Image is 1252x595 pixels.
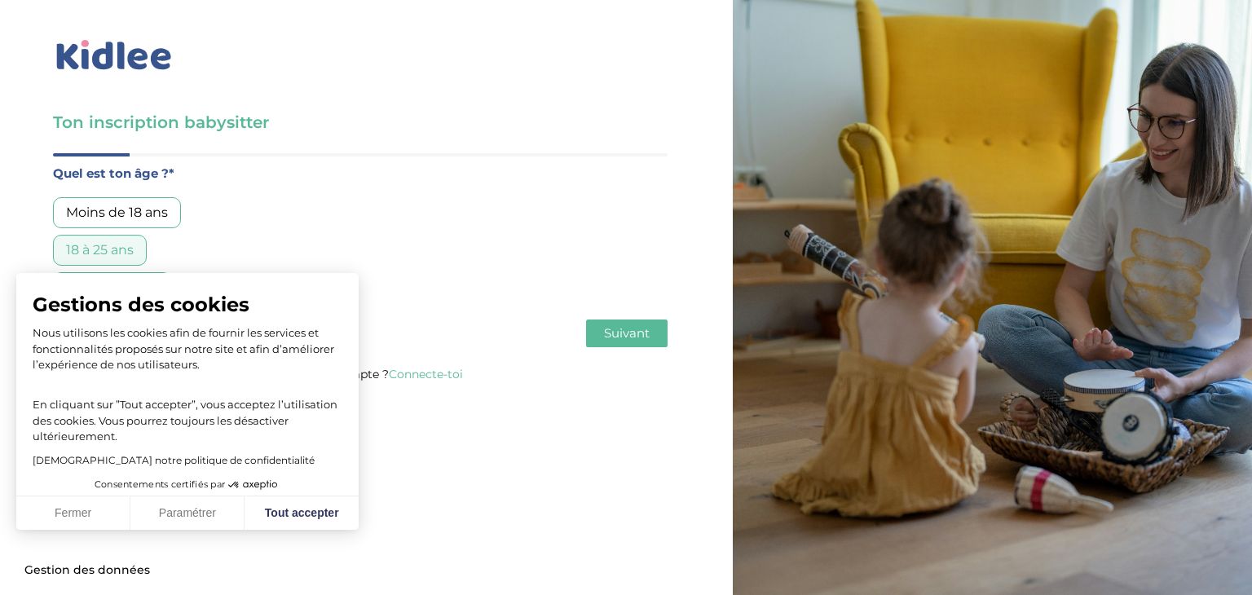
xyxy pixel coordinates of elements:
[53,37,175,74] img: logo_kidlee_bleu
[33,293,342,317] span: Gestions des cookies
[586,320,668,347] button: Suivant
[15,553,160,588] button: Fermer le widget sans consentement
[53,197,181,228] div: Moins de 18 ans
[389,367,463,381] a: Connecte-toi
[130,496,245,531] button: Paramétrer
[24,563,150,578] span: Gestion des données
[245,496,359,531] button: Tout accepter
[33,454,315,466] a: [DEMOGRAPHIC_DATA] notre politique de confidentialité
[33,325,342,373] p: Nous utilisons les cookies afin de fournir les services et fonctionnalités proposés sur notre sit...
[604,325,650,341] span: Suivant
[86,474,289,496] button: Consentements certifiés par
[95,480,225,489] span: Consentements certifiés par
[53,235,147,266] div: 18 à 25 ans
[53,364,668,385] p: Tu as déjà un compte ?
[228,461,277,509] svg: Axeptio
[16,496,130,531] button: Fermer
[33,381,342,445] p: En cliquant sur ”Tout accepter”, vous acceptez l’utilisation des cookies. Vous pourrez toujours l...
[53,111,668,134] h3: Ton inscription babysitter
[53,163,668,184] label: Quel est ton âge ?*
